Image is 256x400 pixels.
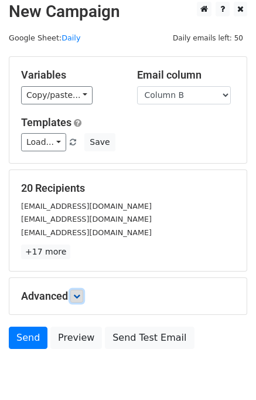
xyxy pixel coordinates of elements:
[21,86,93,104] a: Copy/paste...
[21,215,152,223] small: [EMAIL_ADDRESS][DOMAIN_NAME]
[50,327,102,349] a: Preview
[21,245,70,259] a: +17 more
[21,133,66,151] a: Load...
[169,33,247,42] a: Daily emails left: 50
[21,290,235,303] h5: Advanced
[21,202,152,211] small: [EMAIL_ADDRESS][DOMAIN_NAME]
[21,182,235,195] h5: 20 Recipients
[84,133,115,151] button: Save
[21,116,71,128] a: Templates
[9,327,47,349] a: Send
[197,344,256,400] iframe: Chat Widget
[169,32,247,45] span: Daily emails left: 50
[9,2,247,22] h2: New Campaign
[21,69,120,82] h5: Variables
[9,33,80,42] small: Google Sheet:
[137,69,235,82] h5: Email column
[21,228,152,237] small: [EMAIL_ADDRESS][DOMAIN_NAME]
[105,327,194,349] a: Send Test Email
[62,33,80,42] a: Daily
